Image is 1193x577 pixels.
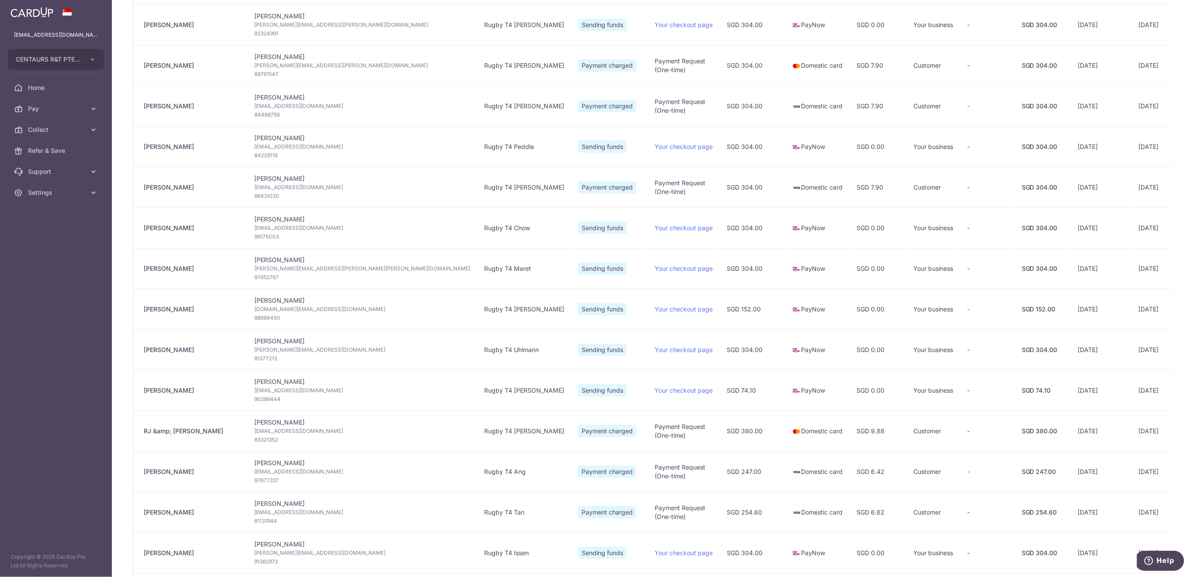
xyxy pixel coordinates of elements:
[578,59,636,72] span: Payment charged
[850,248,906,289] td: SGD 0.00
[247,45,477,86] td: [PERSON_NAME]
[1132,289,1187,329] td: [DATE]
[28,83,86,92] span: Home
[960,532,1015,573] td: -
[254,557,470,566] span: 91382972
[28,167,86,176] span: Support
[14,31,98,39] p: [EMAIL_ADDRESS][DOMAIN_NAME]
[785,451,850,492] td: Domestic card
[850,4,906,45] td: SGD 0.00
[792,305,801,314] img: paynow-md-4fe65508ce96feda548756c5ee0e473c78d4820b8ea51387c6e4ad89e58a5e61.png
[477,329,571,370] td: Rugby T4 Uhlmann
[254,517,470,525] span: 81131944
[1022,224,1064,232] div: SGD 304.00
[28,146,86,155] span: Refer & Save
[960,329,1015,370] td: -
[247,167,477,207] td: [PERSON_NAME]
[906,167,960,207] td: Customer
[144,305,240,314] div: [PERSON_NAME]
[254,305,470,314] span: [DOMAIN_NAME][EMAIL_ADDRESS][DOMAIN_NAME]
[254,427,470,435] span: [EMAIL_ADDRESS][DOMAIN_NAME]
[785,532,850,573] td: PayNow
[785,207,850,248] td: PayNow
[648,492,720,532] td: Payment Request (One-time)
[648,451,720,492] td: Payment Request (One-time)
[254,29,470,38] span: 82324991
[1022,142,1064,151] div: SGD 304.00
[720,411,785,451] td: SGD 380.00
[648,86,720,126] td: Payment Request (One-time)
[720,289,785,329] td: SGD 152.00
[1132,4,1187,45] td: [DATE]
[792,387,801,395] img: paynow-md-4fe65508ce96feda548756c5ee0e473c78d4820b8ea51387c6e4ad89e58a5e61.png
[906,289,960,329] td: Your business
[720,86,785,126] td: SGD 304.00
[1022,386,1064,395] div: SGD 74.10
[477,45,571,86] td: Rugby T4 [PERSON_NAME]
[1022,305,1064,314] div: SGD 152.00
[254,61,470,70] span: [PERSON_NAME][EMAIL_ADDRESS][PERSON_NAME][DOMAIN_NAME]
[720,167,785,207] td: SGD 304.00
[906,411,960,451] td: Customer
[254,224,470,232] span: [EMAIL_ADDRESS][DOMAIN_NAME]
[144,102,240,111] div: [PERSON_NAME]
[1022,61,1064,70] div: SGD 304.00
[792,427,801,436] img: mastercard-sm-87a3fd1e0bddd137fecb07648320f44c262e2538e7db6024463105ddbc961eb2.png
[960,248,1015,289] td: -
[1132,126,1187,167] td: [DATE]
[144,508,240,517] div: [PERSON_NAME]
[1071,248,1132,289] td: [DATE]
[1132,45,1187,86] td: [DATE]
[1132,207,1187,248] td: [DATE]
[144,467,240,476] div: [PERSON_NAME]
[655,21,713,28] a: Your checkout page
[1071,4,1132,45] td: [DATE]
[1022,346,1064,354] div: SGD 304.00
[1071,492,1132,532] td: [DATE]
[1071,289,1132,329] td: [DATE]
[785,45,850,86] td: Domestic card
[477,289,571,329] td: Rugby T4 [PERSON_NAME]
[28,104,86,113] span: Pay
[254,142,470,151] span: [EMAIL_ADDRESS][DOMAIN_NAME]
[144,21,240,29] div: [PERSON_NAME]
[254,151,470,160] span: 84229119
[906,126,960,167] td: Your business
[254,435,470,444] span: 83321352
[960,492,1015,532] td: -
[254,70,470,79] span: 88761547
[850,45,906,86] td: SGD 7.90
[960,4,1015,45] td: -
[254,192,470,200] span: 96431020
[792,62,801,70] img: mastercard-sm-87a3fd1e0bddd137fecb07648320f44c262e2538e7db6024463105ddbc961eb2.png
[254,111,470,119] span: 84488758
[960,45,1015,86] td: -
[785,4,850,45] td: PayNow
[1071,532,1132,573] td: [DATE]
[477,167,571,207] td: Rugby T4 [PERSON_NAME]
[850,411,906,451] td: SGD 9.88
[792,549,801,558] img: paynow-md-4fe65508ce96feda548756c5ee0e473c78d4820b8ea51387c6e4ad89e58a5e61.png
[850,532,906,573] td: SGD 0.00
[1137,551,1184,573] iframe: Opens a widget where you can find more information
[477,86,571,126] td: Rugby T4 [PERSON_NAME]
[254,183,470,192] span: [EMAIL_ADDRESS][DOMAIN_NAME]
[1071,370,1132,411] td: [DATE]
[792,346,801,355] img: paynow-md-4fe65508ce96feda548756c5ee0e473c78d4820b8ea51387c6e4ad89e58a5e61.png
[960,289,1015,329] td: -
[254,102,470,111] span: [EMAIL_ADDRESS][DOMAIN_NAME]
[960,451,1015,492] td: -
[960,411,1015,451] td: -
[254,314,470,322] span: 98694450
[655,549,713,556] a: Your checkout page
[254,508,470,517] span: [EMAIL_ADDRESS][DOMAIN_NAME]
[720,45,785,86] td: SGD 304.00
[655,143,713,150] a: Your checkout page
[1022,549,1064,557] div: SGD 304.00
[1071,86,1132,126] td: [DATE]
[906,45,960,86] td: Customer
[254,395,470,404] span: 90286444
[655,346,713,353] a: Your checkout page
[1071,207,1132,248] td: [DATE]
